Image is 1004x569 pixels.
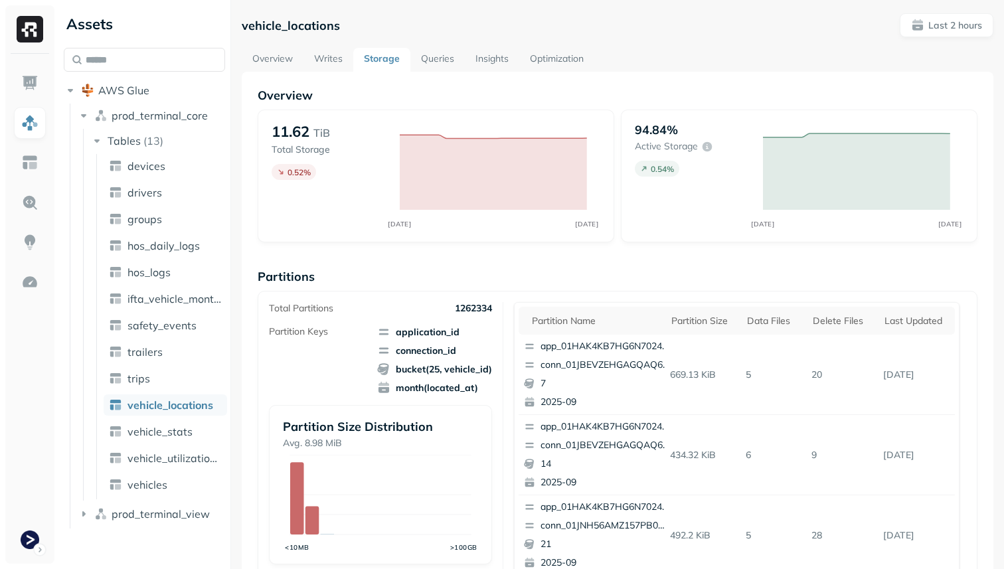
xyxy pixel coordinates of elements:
img: table [109,372,122,385]
img: table [109,319,122,332]
span: drivers [127,186,162,199]
div: Partition name [532,315,658,327]
img: table [109,345,122,359]
p: vehicle_locations [242,18,340,33]
span: vehicle_utilization_day [127,451,222,465]
button: Last 2 hours [900,13,993,37]
a: devices [104,155,227,177]
span: vehicle_locations [127,398,213,412]
a: hos_daily_logs [104,235,227,256]
p: Partition Size Distribution [283,419,478,434]
div: Last updated [884,315,948,327]
p: conn_01JBEVZEHGAGQAQ6STXJ40XA8C [541,359,669,372]
img: namespace [94,507,108,521]
div: Delete Files [813,315,871,327]
span: groups [127,212,162,226]
img: table [109,159,122,173]
a: trips [104,368,227,389]
button: prod_terminal_view [77,503,226,525]
span: devices [127,159,165,173]
tspan: [DATE] [752,220,775,228]
p: 7 [541,377,669,390]
a: vehicle_locations [104,394,227,416]
p: conn_01JNH56AMZ157PB0RMVW3JRAW8 [541,519,669,532]
img: table [109,186,122,199]
p: 2025-09 [541,396,669,409]
span: vehicles [127,478,167,491]
p: 6 [740,444,806,467]
span: hos_daily_logs [127,239,200,252]
a: Storage [353,48,410,72]
a: Overview [242,48,303,72]
span: prod_terminal_core [112,109,208,122]
a: Writes [303,48,353,72]
img: table [109,478,122,491]
img: Terminal [21,530,39,549]
p: Partitions [258,269,977,284]
p: 2025-09 [541,476,669,489]
img: Ryft [17,16,43,42]
a: groups [104,208,227,230]
img: Assets [21,114,39,131]
tspan: [DATE] [939,220,962,228]
img: table [109,451,122,465]
img: Asset Explorer [21,154,39,171]
p: Last 2 hours [928,19,982,32]
p: 21 [541,538,669,551]
p: app_01HAK4KB7HG6N7024210G3S8D5 [541,340,669,353]
button: app_01HAK4KB7HG6N7024210G3S8D5conn_01JBEVZEHGAGQAQ6STXJ40XA8C142025-09 [519,415,675,495]
button: prod_terminal_core [77,105,226,126]
img: table [109,398,122,412]
button: AWS Glue [64,80,225,101]
img: Optimization [21,274,39,291]
p: 94.84% [635,122,678,137]
a: Queries [410,48,465,72]
p: 11.62 [272,122,309,141]
span: connection_id [377,344,492,357]
p: app_01HAK4KB7HG6N7024210G3S8D5 [541,420,669,434]
img: Dashboard [21,74,39,92]
p: Sep 19, 2025 [878,363,955,386]
span: prod_terminal_view [112,507,210,521]
div: Data Files [747,315,799,327]
p: conn_01JBEVZEHGAGQAQ6STXJ40XA8C [541,439,669,452]
span: hos_logs [127,266,171,279]
tspan: >100GB [450,543,477,551]
a: safety_events [104,315,227,336]
img: Query Explorer [21,194,39,211]
p: TiB [313,125,330,141]
img: root [81,84,94,97]
p: Sep 19, 2025 [878,444,955,467]
p: Avg. 8.98 MiB [283,437,478,449]
a: Insights [465,48,519,72]
p: 28 [806,524,878,547]
a: Optimization [519,48,594,72]
p: 0.52 % [288,167,311,177]
span: safety_events [127,319,197,332]
a: drivers [104,182,227,203]
span: Tables [108,134,141,147]
a: trailers [104,341,227,363]
p: 5 [740,524,806,547]
span: trailers [127,345,163,359]
p: 14 [541,457,669,471]
p: 0.54 % [651,164,674,174]
span: bucket(25, vehicle_id) [377,363,492,376]
a: vehicle_stats [104,421,227,442]
tspan: [DATE] [388,220,412,228]
a: vehicles [104,474,227,495]
p: Overview [258,88,977,103]
p: 20 [806,363,878,386]
p: 1262334 [455,302,492,315]
span: application_id [377,325,492,339]
p: app_01HAK4KB7HG6N7024210G3S8D5 [541,501,669,514]
span: month(located_at) [377,381,492,394]
img: table [109,239,122,252]
button: app_01HAK4KB7HG6N7024210G3S8D5conn_01JBEVZEHGAGQAQ6STXJ40XA8C72025-09 [519,335,675,414]
span: AWS Glue [98,84,149,97]
p: 669.13 KiB [665,363,741,386]
p: Active storage [635,140,698,153]
button: Tables(13) [90,130,226,151]
p: 9 [806,444,878,467]
span: vehicle_stats [127,425,193,438]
